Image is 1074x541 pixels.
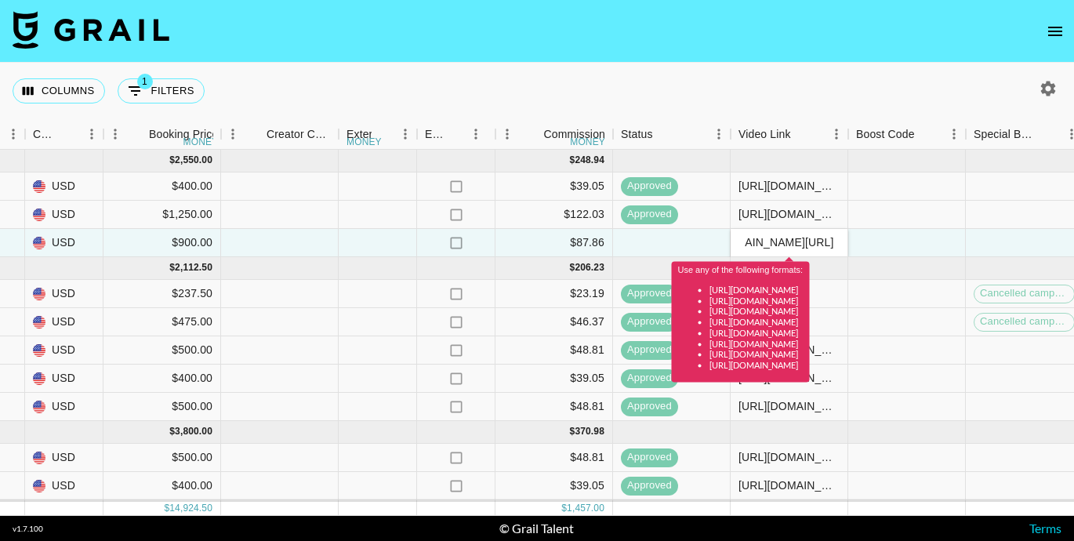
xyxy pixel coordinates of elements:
div: Currency [25,119,103,150]
span: approved [621,450,678,465]
div: USD [25,229,103,257]
div: Boost Code [848,119,966,150]
div: $500.00 [103,444,221,472]
button: Sort [447,123,469,145]
button: Sort [372,123,394,145]
div: USD [25,280,103,308]
div: $400.00 [103,472,221,500]
li: [URL][DOMAIN_NAME] [709,327,804,338]
span: approved [621,314,678,329]
span: Cancelled campaign production fee [974,314,1074,329]
div: Status [613,119,731,150]
div: 2,550.00 [175,154,212,167]
li: [URL][DOMAIN_NAME] [709,338,804,349]
button: open drawer [1040,16,1071,47]
span: 1 [137,74,153,89]
div: 248.94 [575,154,604,167]
div: USD [25,365,103,393]
div: $48.81 [495,444,613,472]
div: $87.86 [495,229,613,257]
span: approved [621,399,678,414]
div: v 1.7.100 [13,524,43,534]
div: $39.05 [495,365,613,393]
div: $500.00 [103,336,221,365]
div: USD [25,201,103,229]
div: Video Link [738,119,791,150]
div: $46.37 [495,308,613,336]
button: Sort [653,123,675,145]
button: Sort [1038,123,1060,145]
div: $ [169,261,175,274]
div: © Grail Talent [499,521,574,536]
button: Select columns [13,78,105,103]
button: Sort [915,123,937,145]
div: https://www.tiktok.com/@nico1eodeon/video/7545609264908324109?_r=1&_t=ZT-8zP6uOejm0s [738,178,840,194]
div: $39.05 [495,172,613,201]
div: $ [164,502,169,515]
button: Menu [2,122,25,146]
div: Creator Commmission Override [221,119,339,150]
div: Video Link [731,119,848,150]
li: [URL][DOMAIN_NAME] [709,295,804,306]
button: Menu [394,122,417,146]
span: approved [621,179,678,194]
span: approved [621,207,678,222]
div: $400.00 [103,500,221,528]
div: $122.03 [495,201,613,229]
li: [URL][DOMAIN_NAME] [709,306,804,317]
div: USD [25,308,103,336]
div: $23.19 [495,280,613,308]
div: USD [25,444,103,472]
button: Sort [521,123,543,145]
div: https://www.tiktok.com/@nico1eodeon/video/7538210812142439735?_t=ZT-8yrCNJPJjHD&_r=1 [738,398,840,414]
div: Booking Price [149,119,218,150]
div: Expenses: Remove Commission? [425,119,447,150]
div: 3,800.00 [175,425,212,438]
button: Menu [825,122,848,146]
div: $400.00 [103,365,221,393]
div: Currency [33,119,58,150]
div: $1,250.00 [103,201,221,229]
div: Expenses: Remove Commission? [417,119,495,150]
button: Sort [58,123,80,145]
div: $39.05 [495,500,613,528]
div: $ [169,154,175,167]
img: Grail Talent [13,11,169,49]
span: approved [621,343,678,358]
div: $ [570,154,575,167]
li: [URL][DOMAIN_NAME] [709,317,804,328]
div: $237.50 [103,280,221,308]
button: Menu [707,122,731,146]
a: Terms [1029,521,1061,536]
div: https://www.tiktok.com/@jaedengomezz/video/7547073224878591262?lang=en [738,206,840,222]
div: 2,112.50 [175,261,212,274]
div: $ [561,502,567,515]
span: approved [621,286,678,301]
button: Menu [942,122,966,146]
div: $900.00 [103,229,221,257]
div: Commission [543,119,605,150]
button: Menu [464,122,488,146]
div: $48.81 [495,393,613,421]
div: money [570,137,605,147]
button: Sort [791,123,813,145]
div: $500.00 [103,393,221,421]
div: Creator Commmission Override [267,119,331,150]
span: Cancelled campaign production fee [974,286,1074,301]
div: https://www.tiktok.com/@emgwaciedawgie/video/7522277607094619422?_r=1&_t=ZP-8xg6vghmT67 [738,449,840,465]
button: Menu [80,122,103,146]
div: Special Booking Type [974,119,1038,150]
button: Menu [103,122,127,146]
li: [URL][DOMAIN_NAME] [709,284,804,295]
button: Menu [495,122,519,146]
div: Boost Code [856,119,915,150]
span: approved [621,478,678,493]
div: $475.00 [103,308,221,336]
div: USD [25,172,103,201]
div: https://www.tiktok.com/@nico1eodeon/video/7522249589043318029?_r=1&_t=ZT-8xfz2xGWcnX [738,477,840,493]
div: 14,924.50 [169,502,212,515]
div: USD [25,500,103,528]
div: Use any of the following formats: [678,265,804,371]
div: USD [25,393,103,421]
button: Show filters [118,78,205,103]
